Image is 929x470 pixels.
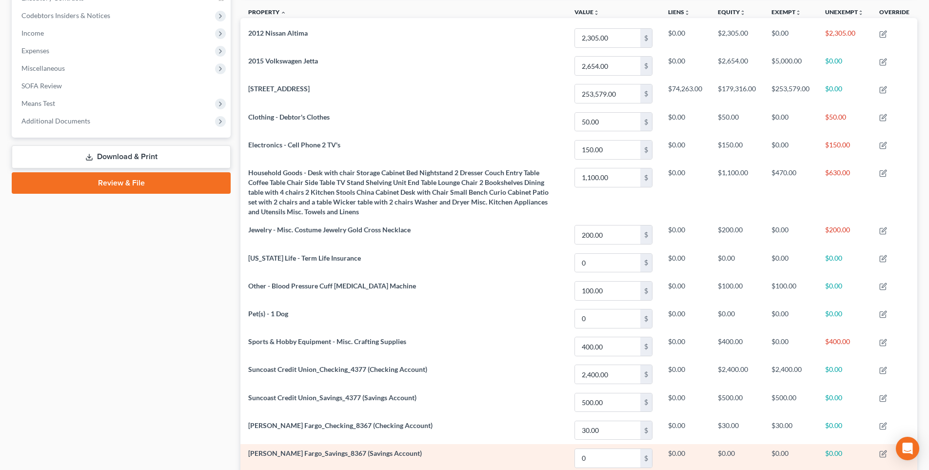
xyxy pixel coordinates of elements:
input: 0.00 [575,449,640,468]
div: $ [640,141,652,159]
span: Suncoast Credit Union_Checking_4377 (Checking Account) [248,365,427,373]
input: 0.00 [575,254,640,272]
i: unfold_more [858,10,864,16]
td: $2,400.00 [764,361,817,388]
span: [PERSON_NAME] Fargo_Checking_8367 (Checking Account) [248,421,433,429]
div: $ [640,254,652,272]
div: $ [640,309,652,328]
div: $ [640,113,652,131]
td: $100.00 [710,277,764,305]
div: $ [640,29,652,47]
input: 0.00 [575,337,640,356]
div: $ [640,225,652,244]
a: Property expand_less [248,8,286,16]
div: $ [640,449,652,468]
td: $0.00 [710,249,764,277]
span: [PERSON_NAME] Fargo_Savings_8367 (Savings Account) [248,449,422,457]
a: Liensunfold_more [668,8,690,16]
th: Override [871,2,917,24]
div: Open Intercom Messenger [896,437,919,460]
td: $74,263.00 [660,80,710,108]
span: Income [21,29,44,37]
td: $0.00 [817,249,871,277]
td: $0.00 [817,416,871,444]
td: $5,000.00 [764,52,817,80]
span: Expenses [21,46,49,55]
span: Suncoast Credit Union_Savings_4377 (Savings Account) [248,393,416,402]
td: $0.00 [660,277,710,305]
input: 0.00 [575,113,640,131]
td: $0.00 [660,163,710,221]
input: 0.00 [575,57,640,75]
span: 2012 Nissan Altima [248,29,308,37]
div: $ [640,84,652,103]
td: $470.00 [764,163,817,221]
input: 0.00 [575,168,640,187]
td: $253,579.00 [764,80,817,108]
a: Exemptunfold_more [771,8,801,16]
td: $0.00 [817,388,871,416]
td: $0.00 [817,277,871,305]
span: Sports & Hobby Equipment - Misc. Crafting Supplies [248,337,406,346]
td: $0.00 [660,108,710,136]
td: $0.00 [817,361,871,388]
td: $150.00 [710,136,764,163]
td: $0.00 [660,24,710,52]
td: $0.00 [660,416,710,444]
td: $1,100.00 [710,163,764,221]
td: $2,305.00 [710,24,764,52]
td: $400.00 [710,332,764,360]
td: $0.00 [764,332,817,360]
td: $0.00 [764,108,817,136]
td: $0.00 [764,24,817,52]
span: Household Goods - Desk with chair Storage Cabinet Bed Nightstand 2 Dresser Couch Entry Table Coff... [248,168,549,216]
span: Codebtors Insiders & Notices [21,11,110,20]
input: 0.00 [575,282,640,300]
span: Other - Blood Pressure Cuff [MEDICAL_DATA] Machine [248,282,416,290]
td: $0.00 [660,249,710,277]
input: 0.00 [575,309,640,328]
td: $0.00 [710,305,764,332]
input: 0.00 [575,393,640,412]
i: unfold_more [795,10,801,16]
td: $50.00 [817,108,871,136]
td: $0.00 [660,136,710,163]
div: $ [640,282,652,300]
td: $0.00 [660,388,710,416]
span: 2015 Volkswagen Jetta [248,57,318,65]
i: unfold_more [593,10,599,16]
td: $400.00 [817,332,871,360]
div: $ [640,337,652,356]
td: $200.00 [817,221,871,249]
i: unfold_more [740,10,746,16]
td: $2,654.00 [710,52,764,80]
span: Electronics - Cell Phone 2 TV's [248,141,340,149]
a: Valueunfold_more [574,8,599,16]
input: 0.00 [575,365,640,384]
span: Pet(s) - 1 Dog [248,309,288,318]
td: $0.00 [764,305,817,332]
td: $0.00 [660,332,710,360]
td: $500.00 [710,388,764,416]
td: $0.00 [660,221,710,249]
div: $ [640,421,652,440]
td: $630.00 [817,163,871,221]
td: $50.00 [710,108,764,136]
td: $150.00 [817,136,871,163]
td: $0.00 [764,249,817,277]
div: $ [640,168,652,187]
td: $200.00 [710,221,764,249]
td: $0.00 [817,80,871,108]
td: $100.00 [764,277,817,305]
span: Jewelry - Misc. Costume Jewelry Gold Cross Necklace [248,225,411,234]
td: $0.00 [764,221,817,249]
div: $ [640,393,652,412]
span: Means Test [21,99,55,107]
td: $179,316.00 [710,80,764,108]
span: SOFA Review [21,82,62,90]
span: Clothing - Debtor's Clothes [248,113,330,121]
div: $ [640,57,652,75]
td: $0.00 [660,305,710,332]
a: Equityunfold_more [718,8,746,16]
span: Miscellaneous [21,64,65,72]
